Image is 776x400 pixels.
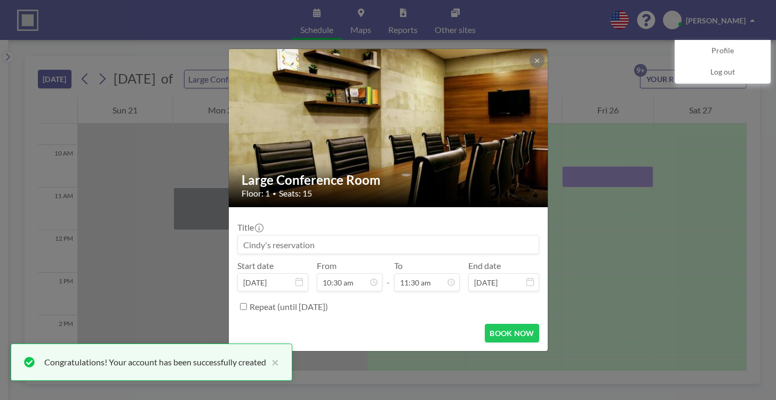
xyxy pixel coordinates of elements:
img: 537.jpg [229,22,549,235]
button: close [266,356,279,369]
label: Start date [237,260,274,271]
h2: Large Conference Room [242,172,536,188]
label: End date [468,260,501,271]
span: Floor: 1 [242,188,270,199]
label: From [317,260,337,271]
div: Congratulations! Your account has been successfully created [44,356,266,369]
label: Repeat (until [DATE]) [250,301,328,312]
span: Seats: 15 [279,188,312,199]
button: BOOK NOW [485,324,539,342]
span: - [387,264,390,288]
span: Log out [710,67,735,78]
input: Cindy's reservation [238,235,539,254]
label: To [394,260,403,271]
a: Profile [675,40,770,62]
span: Profile [711,46,734,56]
label: Title [237,222,262,233]
span: • [273,190,276,198]
a: Log out [675,62,770,83]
